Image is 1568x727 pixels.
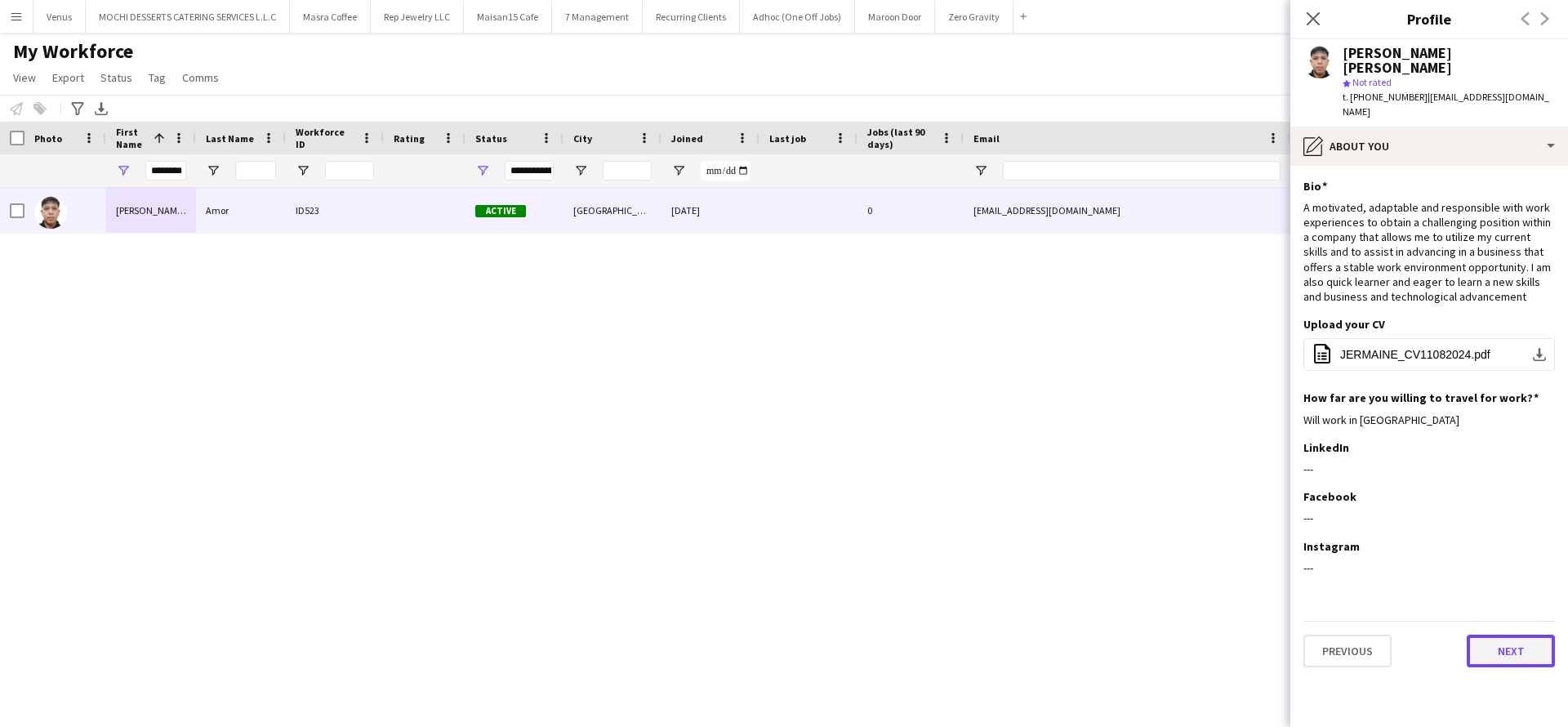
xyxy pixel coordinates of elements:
app-action-btn: Export XLSX [91,99,111,118]
div: [GEOGRAPHIC_DATA] [563,188,661,233]
a: Tag [142,67,172,88]
h3: Instagram [1303,539,1360,554]
span: Comms [182,70,219,85]
span: Export [52,70,84,85]
span: View [13,70,36,85]
h3: Bio [1303,179,1327,194]
span: Status [100,70,132,85]
button: Venus [33,1,86,33]
button: Rep Jewelry LLC [371,1,464,33]
span: Jobs (last 90 days) [867,126,934,150]
div: [PERSON_NAME] [PERSON_NAME] [106,188,196,233]
a: Comms [176,67,225,88]
div: 0 [857,188,964,233]
button: Open Filter Menu [116,163,131,178]
div: --- [1303,560,1555,575]
div: [EMAIL_ADDRESS][DOMAIN_NAME] [964,188,1290,233]
button: Next [1467,635,1555,667]
span: City [573,132,592,145]
input: City Filter Input [603,161,652,181]
h3: Upload your CV [1303,317,1385,332]
span: t. [PHONE_NUMBER] [1343,91,1428,103]
span: JERMAINE_CV11082024.pdf [1340,348,1490,361]
span: Tag [149,70,166,85]
input: First Name Filter Input [145,161,186,181]
span: | [EMAIL_ADDRESS][DOMAIN_NAME] [1343,91,1549,118]
span: Joined [671,132,703,145]
div: [PERSON_NAME] [PERSON_NAME] [1343,46,1555,75]
button: Open Filter Menu [206,163,220,178]
a: Status [94,67,139,88]
h3: How far are you willing to travel for work? [1303,390,1539,405]
span: Status [475,132,507,145]
div: Will work in [GEOGRAPHIC_DATA] [1303,413,1555,427]
img: Jermaine Clint Amor [34,196,67,229]
button: 7 Management [552,1,643,33]
a: Export [46,67,91,88]
button: Adhoc (One Off Jobs) [740,1,855,33]
button: MOCHI DESSERTS CATERING SERVICES L.L.C [86,1,290,33]
button: Maroon Door [855,1,935,33]
span: Photo [34,132,62,145]
button: Previous [1303,635,1392,667]
button: Open Filter Menu [475,163,490,178]
h3: Profile [1290,8,1568,29]
span: First Name [116,126,147,150]
div: A motivated, adaptable and responsible with work experiences to obtain a challenging position wit... [1303,200,1555,304]
button: JERMAINE_CV11082024.pdf [1303,338,1555,371]
button: Maisan15 Cafe [464,1,552,33]
input: Joined Filter Input [701,161,750,181]
button: Open Filter Menu [296,163,310,178]
input: Email Filter Input [1003,161,1281,181]
span: My Workforce [13,39,133,64]
span: Last Name [206,132,254,145]
div: --- [1303,511,1555,525]
input: Workforce ID Filter Input [325,161,374,181]
div: Amor [196,188,286,233]
button: Open Filter Menu [671,163,686,178]
div: --- [1303,462,1555,476]
h3: Facebook [1303,489,1356,504]
button: Recurring Clients [643,1,740,33]
button: Open Filter Menu [573,163,588,178]
button: Open Filter Menu [973,163,988,178]
span: Active [475,205,526,217]
div: ID523 [286,188,384,233]
button: Zero Gravity [935,1,1013,33]
span: Rating [394,132,425,145]
span: Email [973,132,1000,145]
span: Workforce ID [296,126,354,150]
app-action-btn: Advanced filters [68,99,87,118]
input: Last Name Filter Input [235,161,276,181]
span: Not rated [1352,76,1392,88]
button: Masra Coffee [290,1,371,33]
h3: LinkedIn [1303,440,1349,455]
div: [DATE] [661,188,759,233]
div: About you [1290,127,1568,166]
span: Last job [769,132,806,145]
a: View [7,67,42,88]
